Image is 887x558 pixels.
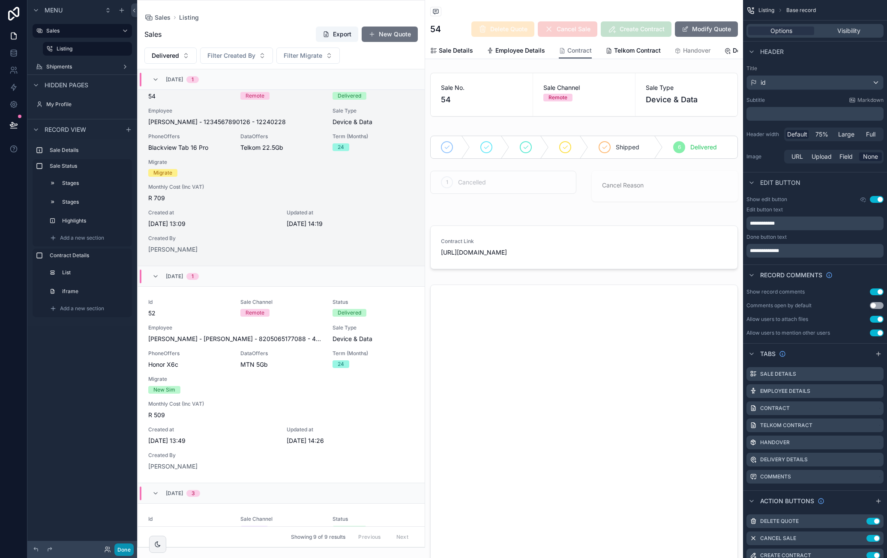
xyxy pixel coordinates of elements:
[746,206,783,213] label: Edit button text
[746,196,787,203] label: Show edit button
[761,78,766,87] span: id
[45,125,86,134] span: Record view
[760,47,784,56] span: Header
[192,490,195,497] div: 3
[62,180,127,187] label: Stages
[50,163,129,169] label: Sale Status
[746,329,830,336] div: Allow users to mention other users
[746,234,787,240] label: Done button text
[60,305,104,312] span: Add a new section
[33,98,132,111] a: My Profile
[786,7,816,14] span: Base record
[863,152,878,161] span: None
[760,439,790,446] label: Handover
[837,27,860,35] span: Visibility
[487,43,545,60] a: Employee Details
[760,535,796,542] label: Cancel Sale
[114,543,134,556] button: Done
[760,271,822,279] span: Record comments
[849,97,884,104] a: Markdown
[166,76,183,83] span: [DATE]
[866,130,875,139] span: Full
[50,147,129,154] label: Sale Details
[838,130,854,139] span: Large
[746,131,781,138] label: Header width
[605,43,661,60] a: Telkom Contract
[760,350,776,358] span: Tabs
[559,43,592,59] a: Contract
[760,405,790,412] label: Contract
[45,81,88,89] span: Hidden pages
[62,269,127,276] label: List
[760,178,800,187] span: Edit button
[733,46,778,55] span: Delivery Details
[746,316,808,323] div: Allow users to attach files
[787,130,807,139] span: Default
[430,43,473,60] a: Sale Details
[45,6,63,15] span: Menu
[46,27,115,34] label: Sales
[43,42,132,56] a: Listing
[746,97,765,104] label: Subtitle
[791,152,803,161] span: URL
[815,130,828,139] span: 75%
[439,46,473,55] span: Sale Details
[60,234,104,241] span: Add a new section
[674,43,710,60] a: Handover
[567,46,592,55] span: Contract
[760,388,810,395] label: Employee Details
[166,273,183,280] span: [DATE]
[46,101,130,108] label: My Profile
[746,244,884,258] div: scrollable content
[495,46,545,55] span: Employee Details
[675,21,738,37] button: Modify Quote
[760,456,808,463] label: Delivery Details
[839,152,853,161] span: Field
[758,7,774,14] span: Listing
[62,217,127,224] label: Highlights
[812,152,832,161] span: Upload
[192,273,194,280] div: 1
[33,24,132,38] a: Sales
[166,490,183,497] span: [DATE]
[192,76,194,83] div: 1
[760,497,814,505] span: Action buttons
[760,518,799,525] label: Delete Quote
[746,107,884,121] div: scrollable content
[291,534,345,540] span: Showing 9 of 9 results
[683,46,710,55] span: Handover
[857,97,884,104] span: Markdown
[746,302,812,309] div: Comments open by default
[724,43,778,60] a: Delivery Details
[46,63,118,70] label: Shipments
[57,45,127,52] label: Listing
[746,288,805,295] div: Show record comments
[760,371,796,377] label: Sale Details
[430,23,441,35] h1: 54
[746,153,781,160] label: Image
[62,199,127,205] label: Stages
[614,46,661,55] span: Telkom Contract
[62,288,127,295] label: iframe
[746,65,884,72] label: Title
[33,60,132,74] a: Shipments
[746,217,884,230] div: scrollable content
[760,422,812,429] label: Telkom Contract
[770,27,792,35] span: Options
[27,139,137,326] div: scrollable content
[746,75,884,90] button: id
[760,473,791,480] label: Comments
[50,252,129,259] label: Contract Details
